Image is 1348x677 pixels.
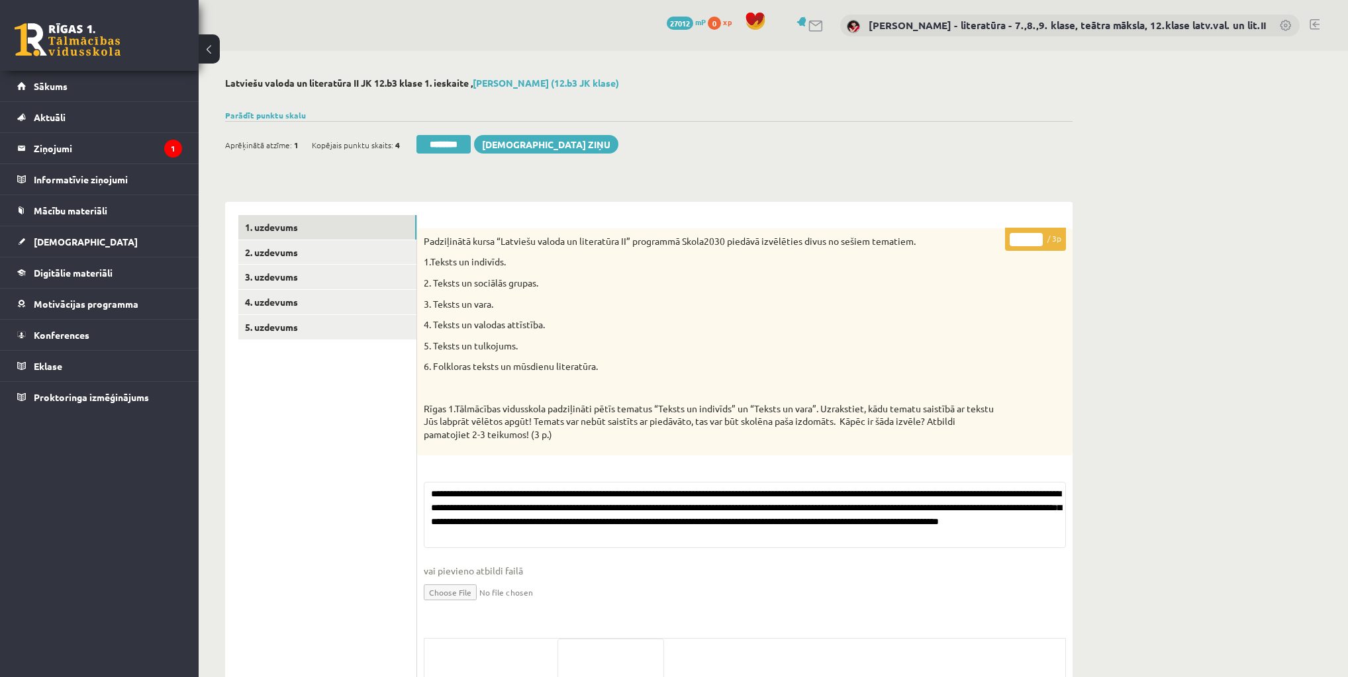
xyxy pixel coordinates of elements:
[424,564,1066,578] span: vai pievieno atbildi failā
[34,164,182,195] legend: Informatīvie ziņojumi
[708,17,738,27] a: 0 xp
[34,329,89,341] span: Konferences
[294,135,299,155] span: 1
[474,135,618,154] a: [DEMOGRAPHIC_DATA] ziņu
[424,255,1000,269] p: 1.Teksts un indivīds.
[17,195,182,226] a: Mācību materiāli
[723,17,732,27] span: xp
[34,80,68,92] span: Sākums
[312,135,393,155] span: Kopējais punktu skaits:
[15,23,120,56] a: Rīgas 1. Tālmācības vidusskola
[847,20,860,33] img: Sandra Saulīte - literatūra - 7.,8.,9. klase, teātra māksla, 12.klase latv.val. un lit.II
[34,267,113,279] span: Digitālie materiāli
[424,235,1000,248] p: Padziļinātā kursa “Latviešu valoda un literatūra II” programmā Skola2030 piedāvā izvēlēties divus...
[395,135,400,155] span: 4
[17,320,182,350] a: Konferences
[17,71,182,101] a: Sākums
[238,315,416,339] a: 5. uzdevums
[34,391,149,403] span: Proktoringa izmēģinājums
[34,360,62,372] span: Eklase
[667,17,706,27] a: 27012 mP
[17,382,182,412] a: Proktoringa izmēģinājums
[17,102,182,132] a: Aktuāli
[34,298,138,310] span: Motivācijas programma
[708,17,721,30] span: 0
[424,339,1000,353] p: 5. Teksts un tulkojums.
[473,77,619,89] a: [PERSON_NAME] (12.b3 JK klase)
[17,164,182,195] a: Informatīvie ziņojumi
[34,204,107,216] span: Mācību materiāli
[17,133,182,163] a: Ziņojumi1
[34,111,66,123] span: Aktuāli
[238,290,416,314] a: 4. uzdevums
[424,298,1000,311] p: 3. Teksts un vara.
[34,133,182,163] legend: Ziņojumi
[225,110,306,120] a: Parādīt punktu skalu
[424,277,1000,290] p: 2. Teksts un sociālās grupas.
[1005,228,1066,251] p: / 3p
[164,140,182,158] i: 1
[238,215,416,240] a: 1. uzdevums
[424,402,1000,441] p: Rīgas 1.Tālmācības vidusskola padziļināti pētīs tematus “Teksts un indivīds” un “Teksts un vara”....
[225,77,1073,89] h2: Latviešu valoda un literatūra II JK 12.b3 klase 1. ieskaite ,
[17,289,182,319] a: Motivācijas programma
[667,17,693,30] span: 27012
[34,236,138,248] span: [DEMOGRAPHIC_DATA]
[424,360,1000,373] p: 6. Folkloras teksts un mūsdienu literatūra.
[424,318,1000,332] p: 4. Teksts un valodas attīstība.
[695,17,706,27] span: mP
[225,135,292,155] span: Aprēķinātā atzīme:
[238,265,416,289] a: 3. uzdevums
[17,257,182,288] a: Digitālie materiāli
[17,226,182,257] a: [DEMOGRAPHIC_DATA]
[17,351,182,381] a: Eklase
[238,240,416,265] a: 2. uzdevums
[869,19,1266,32] a: [PERSON_NAME] - literatūra - 7.,8.,9. klase, teātra māksla, 12.klase latv.val. un lit.II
